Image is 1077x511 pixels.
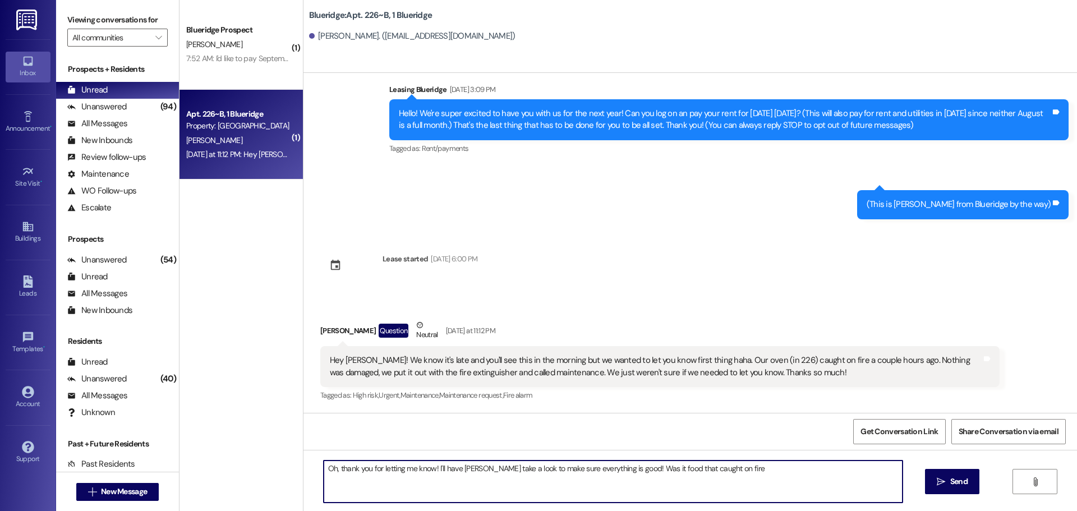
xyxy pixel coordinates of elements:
[186,120,290,132] div: Property: [GEOGRAPHIC_DATA]
[40,178,42,186] span: •
[414,319,440,343] div: Neutral
[43,343,45,351] span: •
[186,135,242,145] span: [PERSON_NAME]
[56,233,179,245] div: Prospects
[88,487,96,496] i: 
[320,387,1000,403] div: Tagged as:
[67,305,132,316] div: New Inbounds
[67,151,146,163] div: Review follow-ups
[186,39,242,49] span: [PERSON_NAME]
[186,53,937,63] div: 7:52 AM: I'd like to pay September rent [DATE] but I have a question about my ledger, is there a ...
[959,426,1058,438] span: Share Conversation via email
[56,63,179,75] div: Prospects + Residents
[67,373,127,385] div: Unanswered
[399,108,1051,132] div: Hello! We're super excited to have you with us for the next year! Can you log on an pay your rent...
[950,476,968,487] span: Send
[158,251,179,269] div: (54)
[67,168,129,180] div: Maintenance
[67,101,127,113] div: Unanswered
[439,390,503,400] span: Maintenance request ,
[6,383,50,413] a: Account
[6,52,50,82] a: Inbox
[320,319,1000,347] div: [PERSON_NAME]
[155,33,162,42] i: 
[447,84,496,95] div: [DATE] 3:09 PM
[443,325,495,337] div: [DATE] at 11:12 PM
[56,438,179,450] div: Past + Future Residents
[383,253,429,265] div: Lease started
[925,469,979,494] button: Send
[324,461,903,503] textarea: Oh, thank you for letting me know! I'll have [PERSON_NAME] take a look to make sure everything is...
[867,199,1051,210] div: (This is [PERSON_NAME] from Blueridge by the way)
[379,324,408,338] div: Question
[353,390,379,400] span: High risk ,
[853,419,945,444] button: Get Conversation Link
[67,288,127,300] div: All Messages
[379,390,400,400] span: Urgent ,
[937,477,945,486] i: 
[158,370,179,388] div: (40)
[50,123,52,131] span: •
[67,254,127,266] div: Unanswered
[101,486,147,498] span: New Message
[67,185,136,197] div: WO Follow-ups
[67,407,115,418] div: Unknown
[6,438,50,468] a: Support
[72,29,150,47] input: All communities
[6,217,50,247] a: Buildings
[67,84,108,96] div: Unread
[422,144,469,153] span: Rent/payments
[67,458,135,470] div: Past Residents
[67,118,127,130] div: All Messages
[67,135,132,146] div: New Inbounds
[330,355,982,379] div: Hey [PERSON_NAME]! We know it's late and you'll see this in the morning but we wanted to let you ...
[16,10,39,30] img: ResiDesk Logo
[67,390,127,402] div: All Messages
[186,108,290,120] div: Apt. 226~B, 1 Blueridge
[860,426,938,438] span: Get Conversation Link
[67,202,111,214] div: Escalate
[389,84,1069,99] div: Leasing Blueridge
[309,10,432,21] b: Blueridge: Apt. 226~B, 1 Blueridge
[503,390,533,400] span: Fire alarm
[401,390,439,400] span: Maintenance ,
[67,11,168,29] label: Viewing conversations for
[389,140,1069,156] div: Tagged as:
[76,483,159,501] button: New Message
[951,419,1066,444] button: Share Conversation via email
[1031,477,1039,486] i: 
[67,356,108,368] div: Unread
[309,30,516,42] div: [PERSON_NAME]. ([EMAIL_ADDRESS][DOMAIN_NAME])
[6,162,50,192] a: Site Visit •
[56,335,179,347] div: Residents
[6,328,50,358] a: Templates •
[6,272,50,302] a: Leads
[67,271,108,283] div: Unread
[158,98,179,116] div: (94)
[186,24,290,36] div: Blueridge Prospect
[428,253,477,265] div: [DATE] 6:00 PM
